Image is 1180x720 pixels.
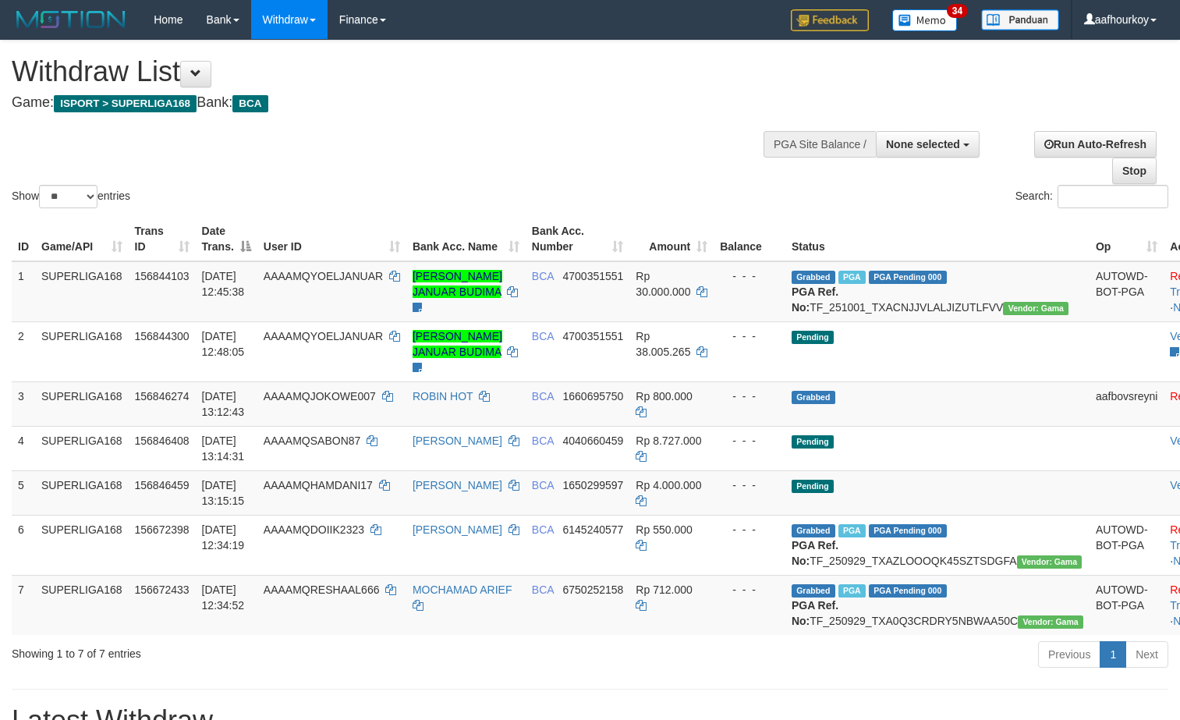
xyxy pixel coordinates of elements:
[1090,575,1164,635] td: AUTOWD-BOT-PGA
[1112,158,1157,184] a: Stop
[1058,185,1168,208] input: Search:
[135,330,190,342] span: 156844300
[35,515,129,575] td: SUPERLIGA168
[792,271,835,284] span: Grabbed
[720,433,779,449] div: - - -
[413,583,512,596] a: MOCHAMAD ARIEF
[1018,615,1083,629] span: Vendor URL: https://trx31.1velocity.biz
[12,185,130,208] label: Show entries
[12,217,35,261] th: ID
[636,270,690,298] span: Rp 30.000.000
[792,286,838,314] b: PGA Ref. No:
[720,522,779,537] div: - - -
[1090,217,1164,261] th: Op: activate to sort column ascending
[562,330,623,342] span: Copy 4700351551 to clipboard
[413,479,502,491] a: [PERSON_NAME]
[12,56,771,87] h1: Withdraw List
[12,640,480,661] div: Showing 1 to 7 of 7 entries
[12,575,35,635] td: 7
[202,479,245,507] span: [DATE] 13:15:15
[869,271,947,284] span: PGA Pending
[413,390,473,403] a: ROBIN HOT
[202,270,245,298] span: [DATE] 12:45:38
[562,270,623,282] span: Copy 4700351551 to clipboard
[792,584,835,598] span: Grabbed
[838,524,866,537] span: Marked by aafsoycanthlai
[202,583,245,612] span: [DATE] 12:34:52
[135,583,190,596] span: 156672433
[35,217,129,261] th: Game/API: activate to sort column ascending
[12,8,130,31] img: MOTION_logo.png
[35,426,129,470] td: SUPERLIGA168
[636,390,692,403] span: Rp 800.000
[720,477,779,493] div: - - -
[562,390,623,403] span: Copy 1660695750 to clipboard
[532,583,554,596] span: BCA
[785,217,1090,261] th: Status
[532,330,554,342] span: BCA
[264,330,383,342] span: AAAAMQYOELJANUAR
[869,584,947,598] span: PGA Pending
[1100,641,1126,668] a: 1
[35,261,129,322] td: SUPERLIGA168
[264,270,383,282] span: AAAAMQYOELJANUAR
[35,470,129,515] td: SUPERLIGA168
[562,479,623,491] span: Copy 1650299597 to clipboard
[413,434,502,447] a: [PERSON_NAME]
[135,270,190,282] span: 156844103
[785,261,1090,322] td: TF_251001_TXACNJJVLALJIZUTLFVV
[1090,261,1164,322] td: AUTOWD-BOT-PGA
[636,523,692,536] span: Rp 550.000
[39,185,97,208] select: Showentries
[264,434,361,447] span: AAAAMQSABON87
[838,584,866,598] span: Marked by aafsoycanthlai
[35,321,129,381] td: SUPERLIGA168
[720,388,779,404] div: - - -
[947,4,968,18] span: 34
[764,131,876,158] div: PGA Site Balance /
[562,523,623,536] span: Copy 6145240577 to clipboard
[12,261,35,322] td: 1
[532,270,554,282] span: BCA
[264,479,373,491] span: AAAAMQHAMDANI17
[12,426,35,470] td: 4
[1017,555,1083,569] span: Vendor URL: https://trx31.1velocity.biz
[636,479,701,491] span: Rp 4.000.000
[792,391,835,404] span: Grabbed
[785,515,1090,575] td: TF_250929_TXAZLOOOQK45SZTSDGFA
[792,480,834,493] span: Pending
[792,599,838,627] b: PGA Ref. No:
[196,217,257,261] th: Date Trans.: activate to sort column descending
[12,321,35,381] td: 2
[406,217,526,261] th: Bank Acc. Name: activate to sort column ascending
[12,95,771,111] h4: Game: Bank:
[636,583,692,596] span: Rp 712.000
[532,523,554,536] span: BCA
[720,582,779,598] div: - - -
[1125,641,1168,668] a: Next
[562,583,623,596] span: Copy 6750252158 to clipboard
[35,575,129,635] td: SUPERLIGA168
[135,434,190,447] span: 156846408
[792,539,838,567] b: PGA Ref. No:
[202,330,245,358] span: [DATE] 12:48:05
[562,434,623,447] span: Copy 4040660459 to clipboard
[792,435,834,449] span: Pending
[981,9,1059,30] img: panduan.png
[720,268,779,284] div: - - -
[264,583,380,596] span: AAAAMQRESHAAL666
[264,390,376,403] span: AAAAMQJOKOWE007
[720,328,779,344] div: - - -
[1015,185,1168,208] label: Search:
[785,575,1090,635] td: TF_250929_TXA0Q3CRDRY5NBWAA50C
[1003,302,1068,315] span: Vendor URL: https://trx31.1velocity.biz
[532,479,554,491] span: BCA
[202,523,245,552] span: [DATE] 12:34:19
[232,95,268,112] span: BCA
[791,9,869,31] img: Feedback.jpg
[135,479,190,491] span: 156846459
[135,523,190,536] span: 156672398
[202,434,245,463] span: [DATE] 13:14:31
[636,434,701,447] span: Rp 8.727.000
[202,390,245,418] span: [DATE] 13:12:43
